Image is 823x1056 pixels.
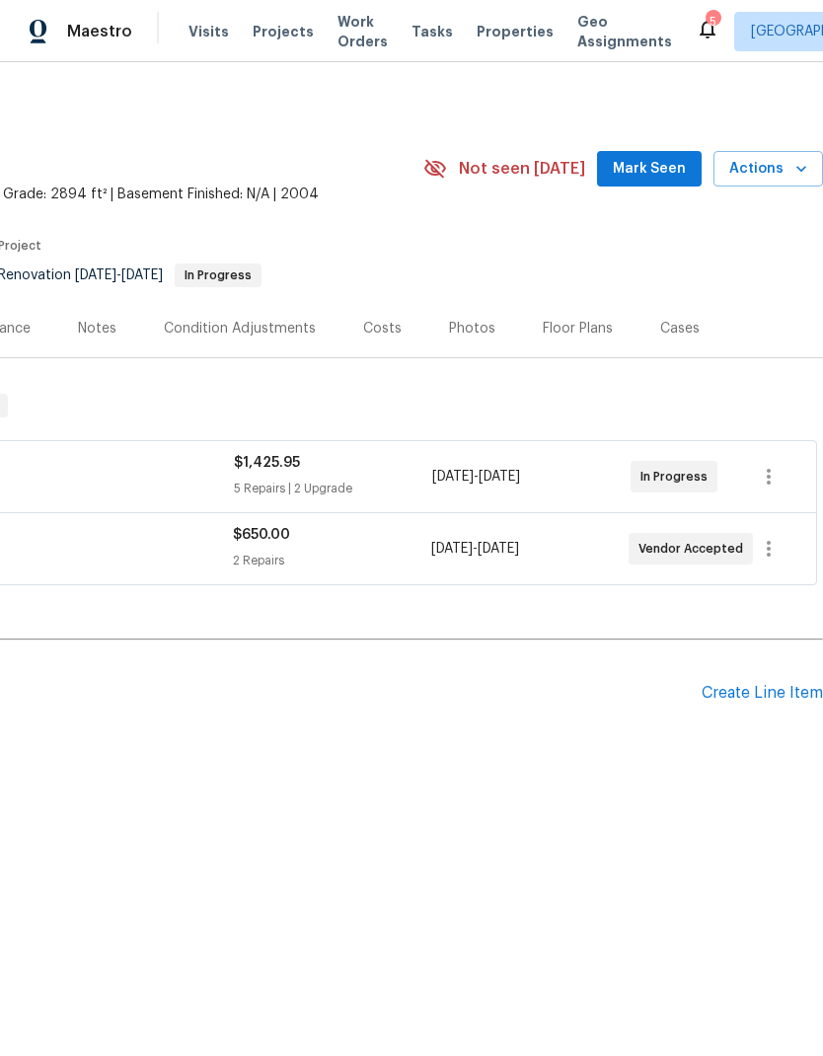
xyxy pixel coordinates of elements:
div: Photos [449,319,495,339]
span: Visits [188,22,229,41]
div: Notes [78,319,116,339]
span: - [431,539,519,559]
div: 5 Repairs | 2 Upgrade [234,479,432,498]
span: - [75,268,163,282]
span: Vendor Accepted [638,539,751,559]
span: $650.00 [233,528,290,542]
div: 2 Repairs [233,551,430,570]
span: Actions [729,157,807,182]
span: [DATE] [432,470,474,484]
span: [DATE] [121,268,163,282]
div: Costs [363,319,402,339]
span: In Progress [640,467,715,487]
span: Properties [477,22,554,41]
span: Projects [253,22,314,41]
div: 5 [706,12,719,32]
button: Mark Seen [597,151,702,188]
div: Condition Adjustments [164,319,316,339]
div: Cases [660,319,700,339]
button: Actions [713,151,823,188]
span: [DATE] [75,268,116,282]
span: Geo Assignments [577,12,672,51]
span: $1,425.95 [234,456,300,470]
span: In Progress [177,269,260,281]
span: [DATE] [479,470,520,484]
span: [DATE] [431,542,473,556]
div: Floor Plans [543,319,613,339]
span: [DATE] [478,542,519,556]
span: Mark Seen [613,157,686,182]
div: Create Line Item [702,684,823,703]
span: - [432,467,520,487]
span: Work Orders [337,12,388,51]
span: Not seen [DATE] [459,159,585,179]
span: Tasks [411,25,453,38]
span: Maestro [67,22,132,41]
